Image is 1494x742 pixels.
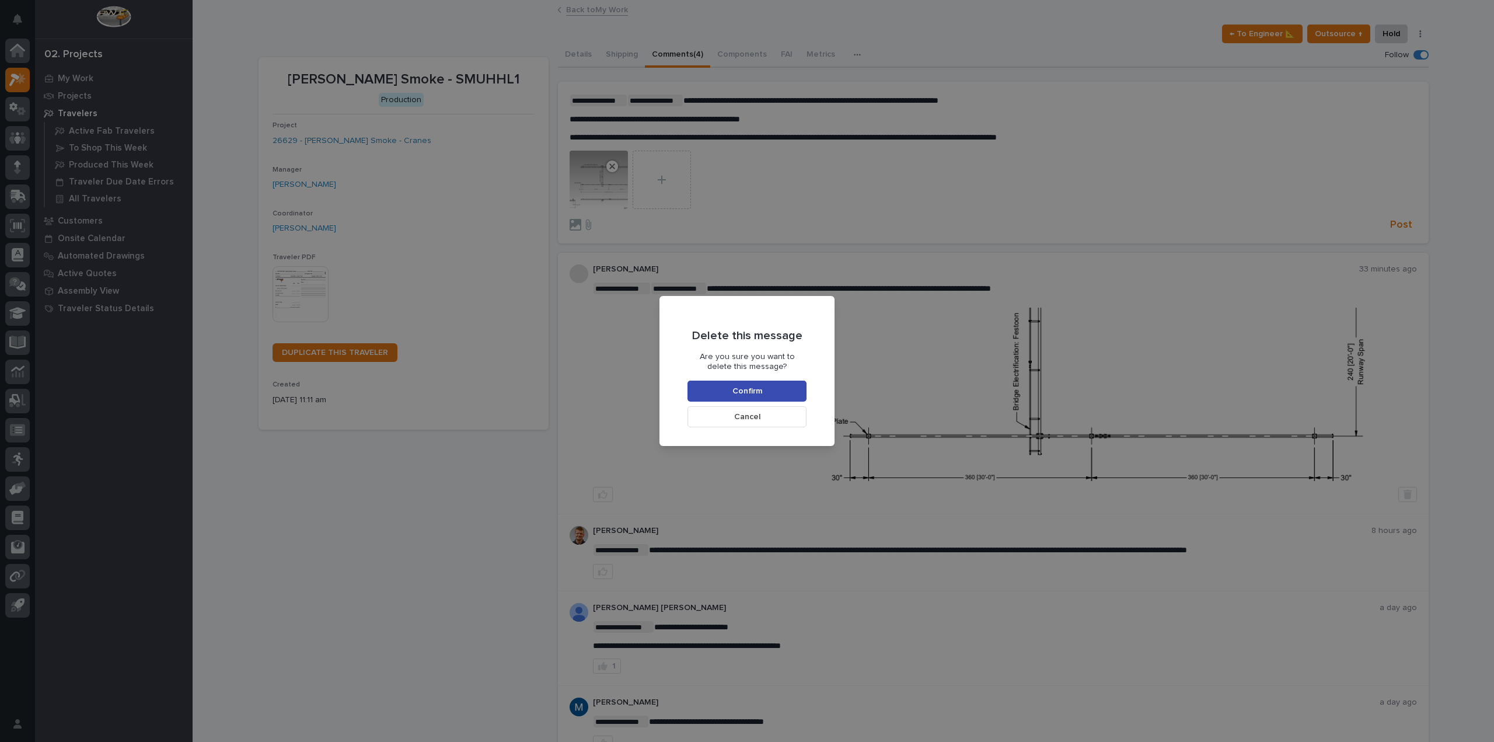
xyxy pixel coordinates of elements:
[732,386,762,396] span: Confirm
[692,329,802,343] p: Delete this message
[687,406,807,427] button: Cancel
[734,412,760,422] span: Cancel
[687,381,807,402] button: Confirm
[687,352,807,372] p: Are you sure you want to delete this message?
